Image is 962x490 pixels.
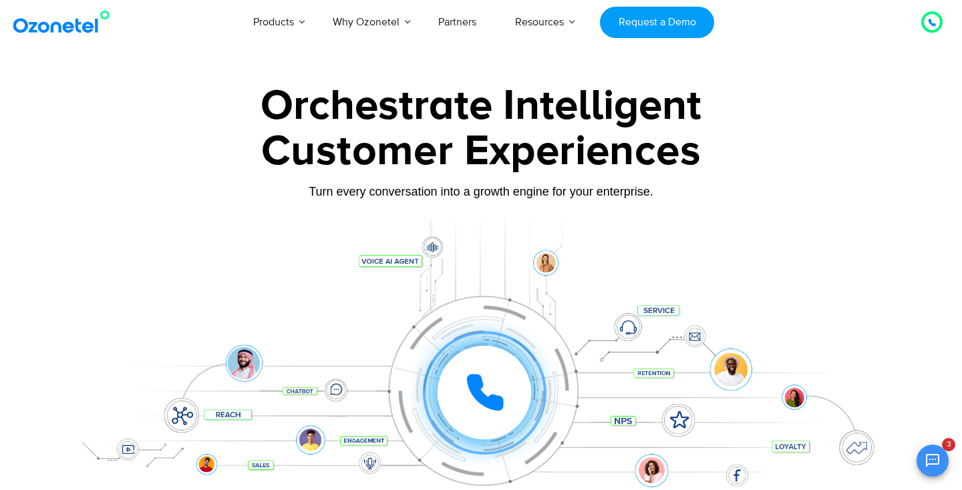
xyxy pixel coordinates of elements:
a: Request a Demo [600,7,714,38]
div: Turn every conversation into a growth engine for your enterprise. [63,184,899,199]
button: Open chat [917,445,949,477]
div: Customer Experiences [63,119,899,184]
div: Orchestrate Intelligent [63,85,899,128]
span: 3 [942,438,955,451]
